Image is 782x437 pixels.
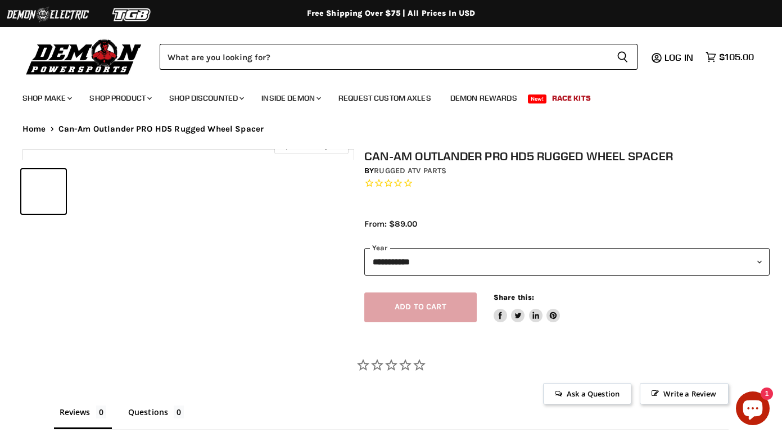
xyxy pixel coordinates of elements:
span: Ask a Question [543,383,631,404]
img: TGB Logo 2 [90,4,174,25]
li: Questions [123,404,190,429]
span: Share this: [494,293,534,301]
a: Demon Rewards [442,87,526,110]
a: $105.00 [700,49,760,65]
div: by [364,165,770,177]
img: Demon Electric Logo 2 [6,4,90,25]
span: $105.00 [719,52,754,62]
span: Click to expand [280,142,342,150]
form: Product [160,44,638,70]
inbox-online-store-chat: Shopify online store chat [733,391,773,428]
aside: Share this: [494,292,560,322]
button: Search [608,44,638,70]
a: Shop Make [14,87,79,110]
span: New! [528,94,547,103]
h1: Can-Am Outlander PRO HD5 Rugged Wheel Spacer [364,149,770,163]
input: Search [160,44,608,70]
select: year [364,248,770,276]
a: Inside Demon [253,87,328,110]
a: Race Kits [544,87,599,110]
a: Shop Discounted [161,87,251,110]
button: Can-Am Outlander PRO HD5 Rugged Wheel Spacer thumbnail [21,169,66,214]
span: Log in [665,52,693,63]
button: Can-Am Outlander PRO HD5 Rugged Wheel Spacer thumbnail [117,169,161,214]
li: Reviews [54,404,112,429]
span: Can-Am Outlander PRO HD5 Rugged Wheel Spacer [58,124,264,134]
a: Request Custom Axles [330,87,440,110]
a: Home [22,124,46,134]
img: Demon Powersports [22,37,146,76]
ul: Main menu [14,82,751,110]
button: Can-Am Outlander PRO HD5 Rugged Wheel Spacer thumbnail [69,169,114,214]
a: Shop Product [81,87,159,110]
span: Write a Review [640,383,728,404]
a: Log in [659,52,700,62]
span: Rated 0.0 out of 5 stars 0 reviews [364,178,770,190]
span: From: $89.00 [364,219,417,229]
a: Rugged ATV Parts [374,166,446,175]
